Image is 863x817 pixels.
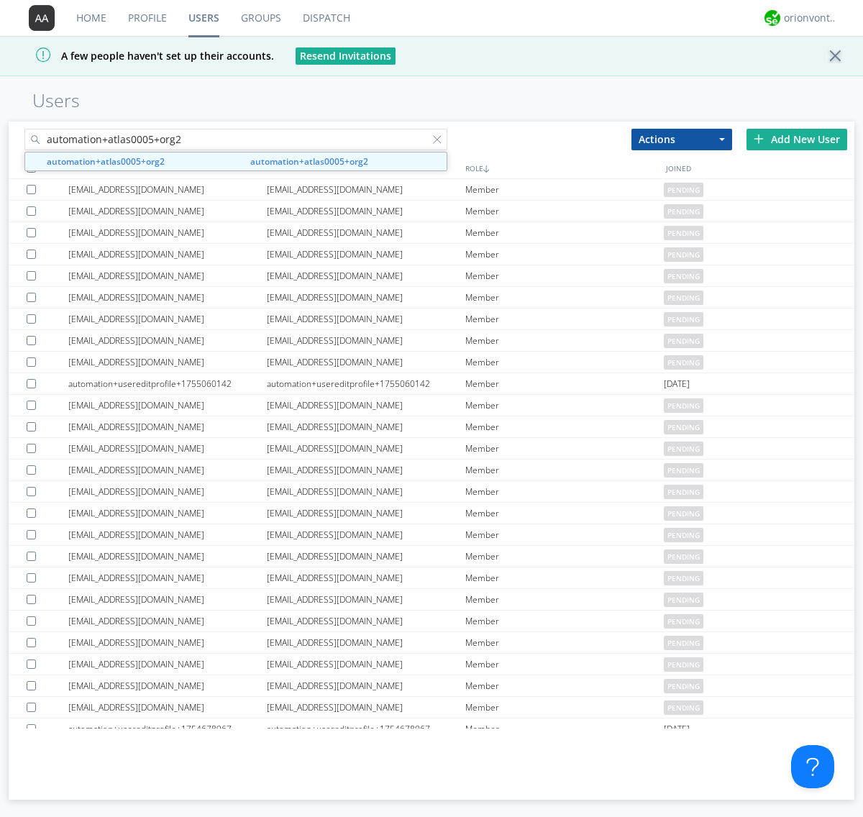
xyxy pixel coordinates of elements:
div: [EMAIL_ADDRESS][DOMAIN_NAME] [267,697,465,718]
span: pending [664,226,703,240]
a: [EMAIL_ADDRESS][DOMAIN_NAME][EMAIL_ADDRESS][DOMAIN_NAME]Memberpending [9,352,854,373]
strong: automation+atlas0005+org2 [250,155,368,168]
span: pending [664,204,703,219]
div: [EMAIL_ADDRESS][DOMAIN_NAME] [267,460,465,480]
button: Actions [631,129,732,150]
div: [EMAIL_ADDRESS][DOMAIN_NAME] [267,438,465,459]
div: orionvontas+atlas+automation+org2 [784,11,838,25]
div: Member [465,503,664,524]
div: Member [465,244,664,265]
div: [EMAIL_ADDRESS][DOMAIN_NAME] [68,481,267,502]
span: pending [664,398,703,413]
div: automation+usereditprofile+1754678967 [267,718,465,739]
a: [EMAIL_ADDRESS][DOMAIN_NAME][EMAIL_ADDRESS][DOMAIN_NAME]Memberpending [9,654,854,675]
div: [EMAIL_ADDRESS][DOMAIN_NAME] [68,503,267,524]
span: pending [664,657,703,672]
div: [EMAIL_ADDRESS][DOMAIN_NAME] [267,330,465,351]
div: [EMAIL_ADDRESS][DOMAIN_NAME] [68,395,267,416]
span: pending [664,312,703,327]
div: Member [465,654,664,675]
a: [EMAIL_ADDRESS][DOMAIN_NAME][EMAIL_ADDRESS][DOMAIN_NAME]Memberpending [9,201,854,222]
div: [EMAIL_ADDRESS][DOMAIN_NAME] [267,287,465,308]
span: pending [664,528,703,542]
span: pending [664,679,703,693]
span: pending [664,269,703,283]
span: [DATE] [664,718,690,740]
div: Member [465,567,664,588]
div: [EMAIL_ADDRESS][DOMAIN_NAME] [267,611,465,631]
div: Member [465,611,664,631]
div: [EMAIL_ADDRESS][DOMAIN_NAME] [267,416,465,437]
div: [EMAIL_ADDRESS][DOMAIN_NAME] [68,611,267,631]
div: [EMAIL_ADDRESS][DOMAIN_NAME] [68,265,267,286]
div: [EMAIL_ADDRESS][DOMAIN_NAME] [68,654,267,675]
div: [EMAIL_ADDRESS][DOMAIN_NAME] [267,675,465,696]
span: pending [664,700,703,715]
div: [EMAIL_ADDRESS][DOMAIN_NAME] [68,244,267,265]
div: [EMAIL_ADDRESS][DOMAIN_NAME] [267,654,465,675]
a: [EMAIL_ADDRESS][DOMAIN_NAME][EMAIL_ADDRESS][DOMAIN_NAME]Memberpending [9,611,854,632]
div: [EMAIL_ADDRESS][DOMAIN_NAME] [68,352,267,373]
div: [EMAIL_ADDRESS][DOMAIN_NAME] [267,265,465,286]
span: pending [664,593,703,607]
span: A few people haven't set up their accounts. [11,49,274,63]
span: pending [664,506,703,521]
div: [EMAIL_ADDRESS][DOMAIN_NAME] [68,589,267,610]
div: [EMAIL_ADDRESS][DOMAIN_NAME] [68,416,267,437]
span: pending [664,355,703,370]
div: [EMAIL_ADDRESS][DOMAIN_NAME] [68,201,267,222]
span: pending [664,614,703,629]
div: [EMAIL_ADDRESS][DOMAIN_NAME] [267,352,465,373]
span: pending [664,636,703,650]
span: pending [664,334,703,348]
div: Member [465,460,664,480]
div: Member [465,330,664,351]
div: [EMAIL_ADDRESS][DOMAIN_NAME] [68,330,267,351]
div: Member [465,265,664,286]
div: Member [465,524,664,545]
a: [EMAIL_ADDRESS][DOMAIN_NAME][EMAIL_ADDRESS][DOMAIN_NAME]Memberpending [9,567,854,589]
a: [EMAIL_ADDRESS][DOMAIN_NAME][EMAIL_ADDRESS][DOMAIN_NAME]Memberpending [9,460,854,481]
a: [EMAIL_ADDRESS][DOMAIN_NAME][EMAIL_ADDRESS][DOMAIN_NAME]Memberpending [9,589,854,611]
div: Member [465,632,664,653]
div: [EMAIL_ADDRESS][DOMAIN_NAME] [267,201,465,222]
div: Member [465,675,664,696]
div: JOINED [662,158,863,178]
div: [EMAIL_ADDRESS][DOMAIN_NAME] [68,309,267,329]
div: Member [465,287,664,308]
div: [EMAIL_ADDRESS][DOMAIN_NAME] [267,179,465,200]
div: Member [465,416,664,437]
div: [EMAIL_ADDRESS][DOMAIN_NAME] [267,395,465,416]
a: [EMAIL_ADDRESS][DOMAIN_NAME][EMAIL_ADDRESS][DOMAIN_NAME]Memberpending [9,395,854,416]
div: Member [465,179,664,200]
div: [EMAIL_ADDRESS][DOMAIN_NAME] [267,546,465,567]
input: Search users [24,129,447,150]
div: [EMAIL_ADDRESS][DOMAIN_NAME] [267,567,465,588]
div: Add New User [746,129,847,150]
a: [EMAIL_ADDRESS][DOMAIN_NAME][EMAIL_ADDRESS][DOMAIN_NAME]Memberpending [9,222,854,244]
img: 373638.png [29,5,55,31]
a: [EMAIL_ADDRESS][DOMAIN_NAME][EMAIL_ADDRESS][DOMAIN_NAME]Memberpending [9,697,854,718]
a: [EMAIL_ADDRESS][DOMAIN_NAME][EMAIL_ADDRESS][DOMAIN_NAME]Memberpending [9,179,854,201]
a: [EMAIL_ADDRESS][DOMAIN_NAME][EMAIL_ADDRESS][DOMAIN_NAME]Memberpending [9,546,854,567]
a: automation+usereditprofile+1754678967automation+usereditprofile+1754678967Member[DATE] [9,718,854,740]
div: [EMAIL_ADDRESS][DOMAIN_NAME] [267,244,465,265]
div: [EMAIL_ADDRESS][DOMAIN_NAME] [267,589,465,610]
strong: automation+atlas0005+org2 [47,155,165,168]
div: automation+usereditprofile+1755060142 [68,373,267,394]
div: Member [465,373,664,394]
span: pending [664,463,703,478]
span: pending [664,291,703,305]
span: [DATE] [664,373,690,395]
button: Resend Invitations [296,47,396,65]
div: Member [465,718,664,739]
div: Member [465,352,664,373]
a: [EMAIL_ADDRESS][DOMAIN_NAME][EMAIL_ADDRESS][DOMAIN_NAME]Memberpending [9,416,854,438]
div: [EMAIL_ADDRESS][DOMAIN_NAME] [267,632,465,653]
div: [EMAIL_ADDRESS][DOMAIN_NAME] [68,675,267,696]
div: [EMAIL_ADDRESS][DOMAIN_NAME] [68,567,267,588]
span: pending [664,247,703,262]
div: Member [465,222,664,243]
a: [EMAIL_ADDRESS][DOMAIN_NAME][EMAIL_ADDRESS][DOMAIN_NAME]Memberpending [9,330,854,352]
div: [EMAIL_ADDRESS][DOMAIN_NAME] [68,222,267,243]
